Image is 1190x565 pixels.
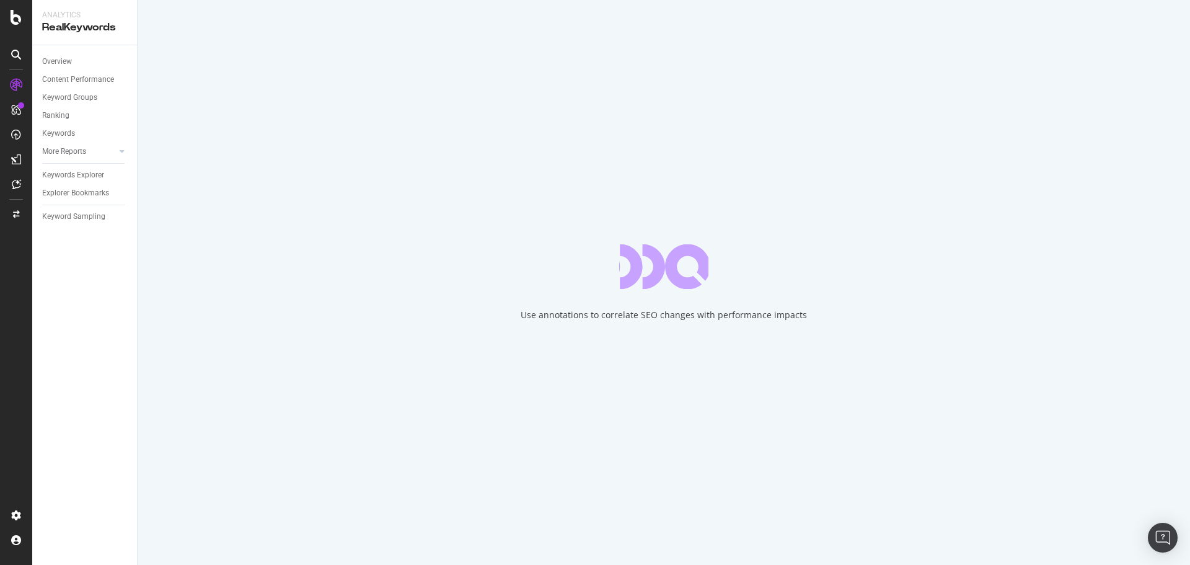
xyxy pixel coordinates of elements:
[42,210,128,223] a: Keyword Sampling
[42,55,128,68] a: Overview
[42,10,127,20] div: Analytics
[42,169,104,182] div: Keywords Explorer
[42,91,97,104] div: Keyword Groups
[42,91,128,104] a: Keyword Groups
[619,244,708,289] div: animation
[42,210,105,223] div: Keyword Sampling
[42,145,116,158] a: More Reports
[521,309,807,321] div: Use annotations to correlate SEO changes with performance impacts
[42,127,128,140] a: Keywords
[42,127,75,140] div: Keywords
[42,73,128,86] a: Content Performance
[42,145,86,158] div: More Reports
[42,187,109,200] div: Explorer Bookmarks
[42,187,128,200] a: Explorer Bookmarks
[42,109,69,122] div: Ranking
[42,55,72,68] div: Overview
[1148,523,1178,553] div: Open Intercom Messenger
[42,109,128,122] a: Ranking
[42,73,114,86] div: Content Performance
[42,20,127,35] div: RealKeywords
[42,169,128,182] a: Keywords Explorer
